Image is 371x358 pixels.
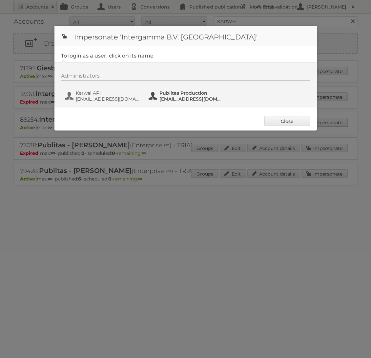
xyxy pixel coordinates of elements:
span: [EMAIL_ADDRESS][DOMAIN_NAME] [159,96,223,102]
legend: To login as a user, click on its name [61,53,154,59]
a: Close [264,116,310,126]
button: Publitas Production [EMAIL_ADDRESS][DOMAIN_NAME] [148,89,225,103]
button: Karwei API [EMAIL_ADDRESS][DOMAIN_NAME] [64,89,141,103]
div: Administrators [61,73,310,81]
span: Publitas Production [159,90,223,96]
h1: Impersonate 'Intergamma B.V. [GEOGRAPHIC_DATA]' [54,26,317,46]
span: Karwei API [76,90,139,96]
span: [EMAIL_ADDRESS][DOMAIN_NAME] [76,96,139,102]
